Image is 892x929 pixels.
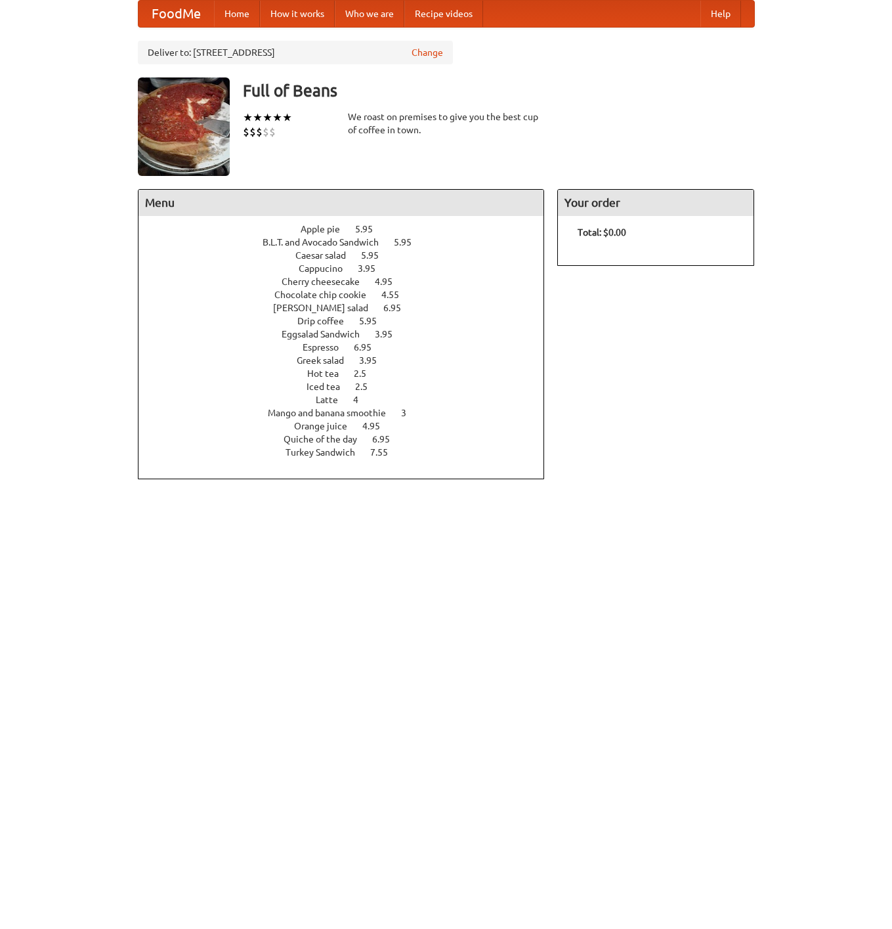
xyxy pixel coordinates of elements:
h4: Your order [558,190,754,216]
span: Drip coffee [297,316,357,326]
li: ★ [272,110,282,125]
li: $ [269,125,276,139]
b: Total: $0.00 [578,227,626,238]
span: Iced tea [307,381,353,392]
span: 4 [353,395,372,405]
span: 6.95 [383,303,414,313]
a: B.L.T. and Avocado Sandwich 5.95 [263,237,436,248]
span: 3 [401,408,419,418]
a: Espresso 6.95 [303,342,396,353]
a: Iced tea 2.5 [307,381,392,392]
a: Change [412,46,443,59]
li: ★ [253,110,263,125]
span: 7.55 [370,447,401,458]
span: 6.95 [372,434,403,444]
a: Recipe videos [404,1,483,27]
a: FoodMe [138,1,214,27]
li: $ [249,125,256,139]
span: 4.55 [381,290,412,300]
span: 2.5 [355,381,381,392]
span: 5.95 [359,316,390,326]
span: Caesar salad [295,250,359,261]
a: Orange juice 4.95 [294,421,404,431]
a: Cappucino 3.95 [299,263,400,274]
li: ★ [243,110,253,125]
img: angular.jpg [138,77,230,176]
span: B.L.T. and Avocado Sandwich [263,237,392,248]
a: Home [214,1,260,27]
a: Greek salad 3.95 [297,355,401,366]
span: 4.95 [375,276,406,287]
span: 5.95 [355,224,386,234]
span: Eggsalad Sandwich [282,329,373,339]
li: ★ [282,110,292,125]
a: Help [700,1,741,27]
h3: Full of Beans [243,77,755,104]
li: $ [243,125,249,139]
a: How it works [260,1,335,27]
li: ★ [263,110,272,125]
a: Caesar salad 5.95 [295,250,403,261]
span: 3.95 [359,355,390,366]
span: 4.95 [362,421,393,431]
a: [PERSON_NAME] salad 6.95 [273,303,425,313]
a: Turkey Sandwich 7.55 [286,447,412,458]
a: Hot tea 2.5 [307,368,391,379]
a: Who we are [335,1,404,27]
span: 5.95 [361,250,392,261]
span: Orange juice [294,421,360,431]
div: Deliver to: [STREET_ADDRESS] [138,41,453,64]
span: Apple pie [301,224,353,234]
h4: Menu [138,190,544,216]
span: 2.5 [354,368,379,379]
span: Cherry cheesecake [282,276,373,287]
span: Quiche of the day [284,434,370,444]
span: Chocolate chip cookie [274,290,379,300]
a: Quiche of the day 6.95 [284,434,414,444]
span: 5.95 [394,237,425,248]
a: Mango and banana smoothie 3 [268,408,431,418]
div: We roast on premises to give you the best cup of coffee in town. [348,110,545,137]
span: Espresso [303,342,352,353]
a: Latte 4 [316,395,383,405]
span: Latte [316,395,351,405]
span: Greek salad [297,355,357,366]
a: Eggsalad Sandwich 3.95 [282,329,417,339]
a: Chocolate chip cookie 4.55 [274,290,423,300]
span: Mango and banana smoothie [268,408,399,418]
span: Hot tea [307,368,352,379]
a: Drip coffee 5.95 [297,316,401,326]
span: 3.95 [375,329,406,339]
span: Cappucino [299,263,356,274]
span: Turkey Sandwich [286,447,368,458]
span: 3.95 [358,263,389,274]
span: [PERSON_NAME] salad [273,303,381,313]
a: Cherry cheesecake 4.95 [282,276,417,287]
span: 6.95 [354,342,385,353]
li: $ [263,125,269,139]
li: $ [256,125,263,139]
a: Apple pie 5.95 [301,224,397,234]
